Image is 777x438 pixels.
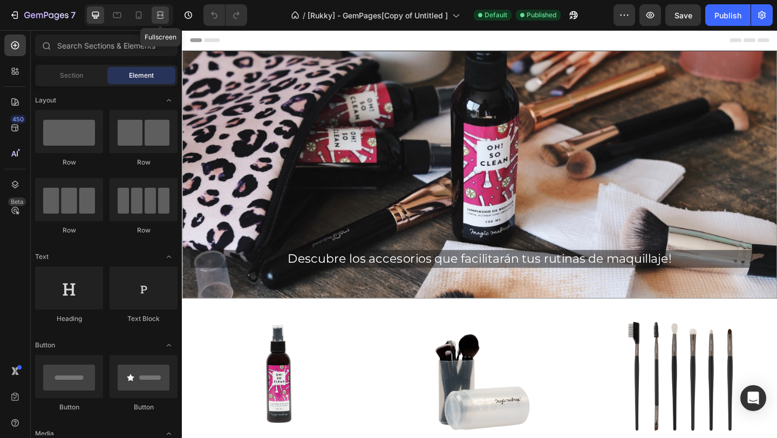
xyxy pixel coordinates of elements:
[35,225,103,235] div: Row
[9,239,638,258] h2: Descubre los accesorios que facilitarán tus rutinas de maquillaje!
[674,11,692,20] span: Save
[160,337,178,354] span: Toggle open
[35,35,178,56] input: Search Sections & Elements
[35,314,103,324] div: Heading
[665,4,701,26] button: Save
[203,4,247,26] div: Undo/Redo
[740,385,766,411] div: Open Intercom Messenger
[8,197,26,206] div: Beta
[110,402,178,412] div: Button
[1,23,647,291] div: Background Image
[110,225,178,235] div: Row
[308,10,448,21] span: [Rukky] - GemPages[Copy of Untitled ]
[182,30,777,438] iframe: Design area
[485,10,507,20] span: Default
[110,158,178,167] div: Row
[10,115,26,124] div: 450
[527,10,556,20] span: Published
[35,252,49,262] span: Text
[705,4,751,26] button: Publish
[71,9,76,22] p: 7
[714,10,741,21] div: Publish
[35,95,56,105] span: Layout
[35,402,103,412] div: Button
[129,71,154,80] span: Element
[60,71,83,80] span: Section
[35,158,103,167] div: Row
[110,314,178,324] div: Text Block
[303,10,305,21] span: /
[160,248,178,265] span: Toggle open
[4,4,80,26] button: 7
[160,92,178,109] span: Toggle open
[35,340,55,350] span: Button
